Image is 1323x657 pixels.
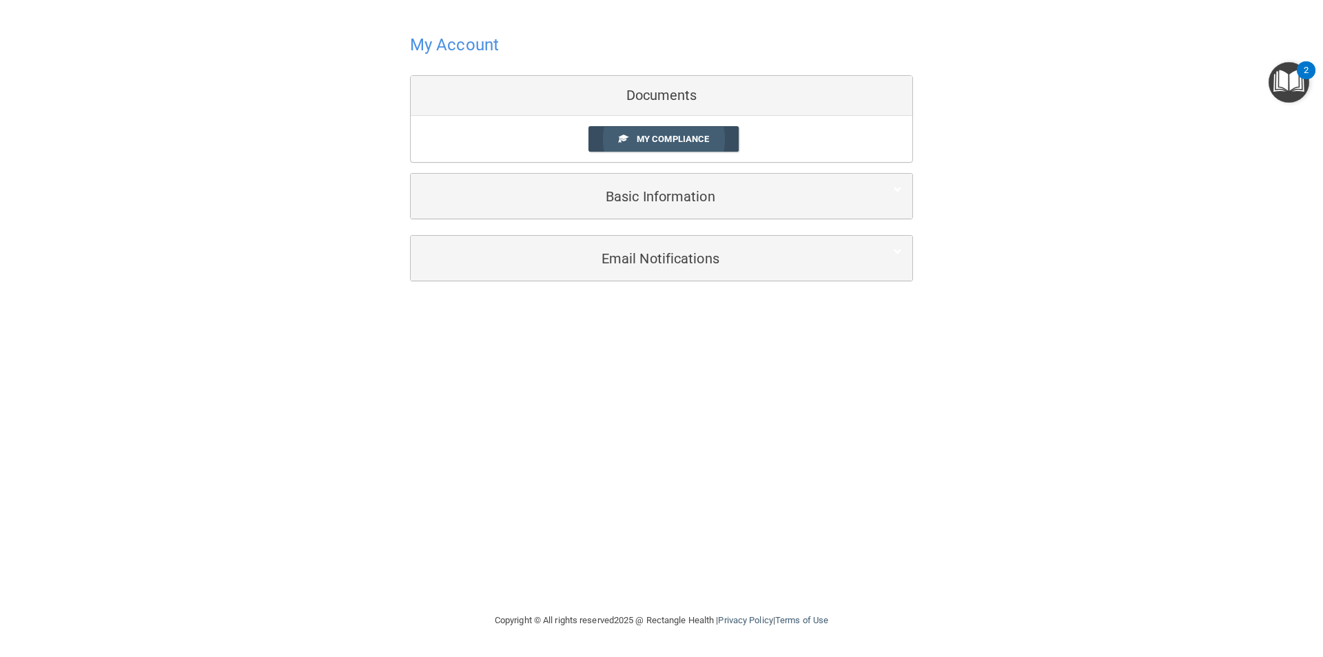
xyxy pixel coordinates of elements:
[1085,559,1306,614] iframe: Drift Widget Chat Controller
[421,243,902,274] a: Email Notifications
[718,615,772,625] a: Privacy Policy
[637,134,709,144] span: My Compliance
[421,181,902,212] a: Basic Information
[410,36,499,54] h4: My Account
[411,76,912,116] div: Documents
[421,251,860,266] h5: Email Notifications
[410,598,913,643] div: Copyright © All rights reserved 2025 @ Rectangle Health | |
[1269,62,1309,103] button: Open Resource Center, 2 new notifications
[775,615,828,625] a: Terms of Use
[421,189,860,204] h5: Basic Information
[1304,70,1309,88] div: 2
